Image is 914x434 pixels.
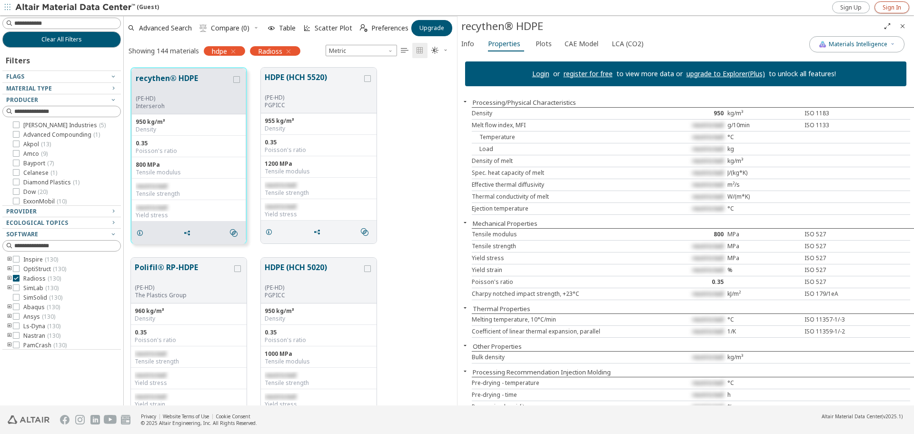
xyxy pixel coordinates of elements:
[326,45,397,56] span: Metric
[265,284,362,292] div: (PE-HD)
[47,332,60,340] span: ( 130 )
[6,265,13,273] i: toogle group
[357,222,377,242] button: Similar search
[23,294,62,302] span: SimSolid
[472,290,655,298] div: Charpy notched impact strength, +23°C
[536,36,552,51] span: Plots
[473,219,537,228] button: Mechanical Properties
[419,24,444,32] span: Upgrade
[41,150,48,158] span: ( 9 )
[139,25,192,31] span: Advanced Search
[47,322,60,330] span: ( 130 )
[265,146,373,154] div: Poisson's ratio
[136,203,167,212] span: restricted
[265,307,373,315] div: 950 kg/m³
[212,47,227,55] span: hdpe
[655,110,728,117] div: 950
[265,358,373,365] div: Tensile modulus
[93,131,100,139] span: ( 1 )
[135,292,232,299] p: The Plastics Group
[73,178,79,186] span: ( 1 )
[727,254,801,262] div: MPa
[50,169,57,177] span: ( 1 )
[42,313,55,321] span: ( 130 )
[822,413,882,420] span: Altair Material Data Center
[45,255,58,263] span: ( 130 )
[727,316,801,323] div: °C
[15,3,137,12] img: Altair Material Data Center
[727,242,801,250] div: MPa
[47,159,54,167] span: ( 7 )
[472,254,655,262] div: Yield stress
[23,313,55,321] span: Ansys
[49,293,62,302] span: ( 130 )
[457,219,473,226] button: Close
[472,181,655,189] div: Effective thermal diffusivity
[727,353,801,361] div: kg/m³
[136,212,242,219] div: Yield stress
[472,353,655,361] div: Bulk density
[692,121,724,129] span: restricted
[41,140,51,148] span: ( 13 )
[136,147,242,155] div: Poisson's ratio
[15,3,159,12] div: (Guest)
[2,206,121,217] button: Provider
[472,145,493,153] span: Load
[2,229,121,240] button: Software
[135,350,166,358] span: restricted
[6,313,13,321] i: toogle group
[692,254,724,262] span: restricted
[472,133,515,141] span: Temperature
[457,304,473,312] button: Close
[613,69,686,79] p: to view more data or
[129,46,199,55] div: Showing 144 materials
[23,160,54,167] span: Bayport
[141,420,257,426] div: © 2025 Altair Engineering, Inc. All Rights Reserved.
[136,140,242,147] div: 0.35
[265,379,373,387] div: Tensile strength
[6,72,24,81] span: Flags
[840,4,862,11] span: Sign Up
[265,315,373,323] div: Density
[6,332,13,340] i: toogle group
[801,231,874,238] div: ISO 527
[565,36,598,51] span: CAE Model
[829,40,887,48] span: Materials Intelligence
[124,61,457,405] div: grid
[765,69,840,79] p: to unlock all features!
[6,284,13,292] i: toogle group
[53,265,66,273] span: ( 130 )
[809,36,904,52] button: AI CopilotMaterials Intelligence
[472,169,655,177] div: Spec. heat capacity of melt
[801,242,874,250] div: ISO 527
[532,69,549,78] a: Login
[2,94,121,106] button: Producer
[472,266,655,274] div: Yield strain
[265,336,373,344] div: Poisson's ratio
[883,4,901,11] span: Sign In
[23,284,59,292] span: SimLab
[136,118,242,126] div: 950 kg/m³
[265,189,373,197] div: Tensile strength
[461,19,880,34] div: recythen® HDPE
[727,391,801,399] div: h
[6,256,13,263] i: toogle group
[216,413,250,420] a: Cookie Consent
[801,121,874,129] div: ISO 1133
[265,160,373,168] div: 1200 MPa
[427,43,452,58] button: Theme
[371,25,408,31] span: Preferences
[692,290,724,298] span: restricted
[411,20,452,36] button: Upgrade
[265,94,362,101] div: (PE-HD)
[99,121,106,129] span: ( 5 )
[692,391,724,399] span: restricted
[53,341,67,349] span: ( 130 )
[136,161,242,169] div: 800 MPa
[135,336,243,344] div: Poisson's ratio
[199,24,207,32] i: 
[472,316,655,323] div: Melting temperature, 10°C/min
[132,223,152,242] button: Details
[832,1,870,13] a: Sign Up
[472,205,655,212] div: Ejection temperature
